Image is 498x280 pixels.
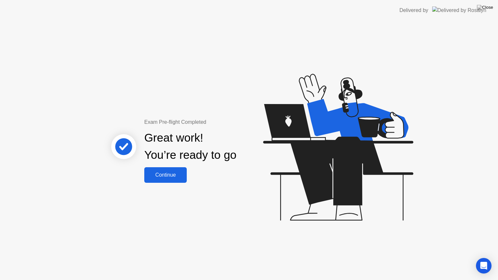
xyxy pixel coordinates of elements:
[477,5,493,10] img: Close
[146,172,185,178] div: Continue
[144,167,187,183] button: Continue
[476,258,492,274] div: Open Intercom Messenger
[432,6,486,14] img: Delivered by Rosalyn
[399,6,428,14] div: Delivered by
[144,118,278,126] div: Exam Pre-flight Completed
[144,129,236,164] div: Great work! You’re ready to go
